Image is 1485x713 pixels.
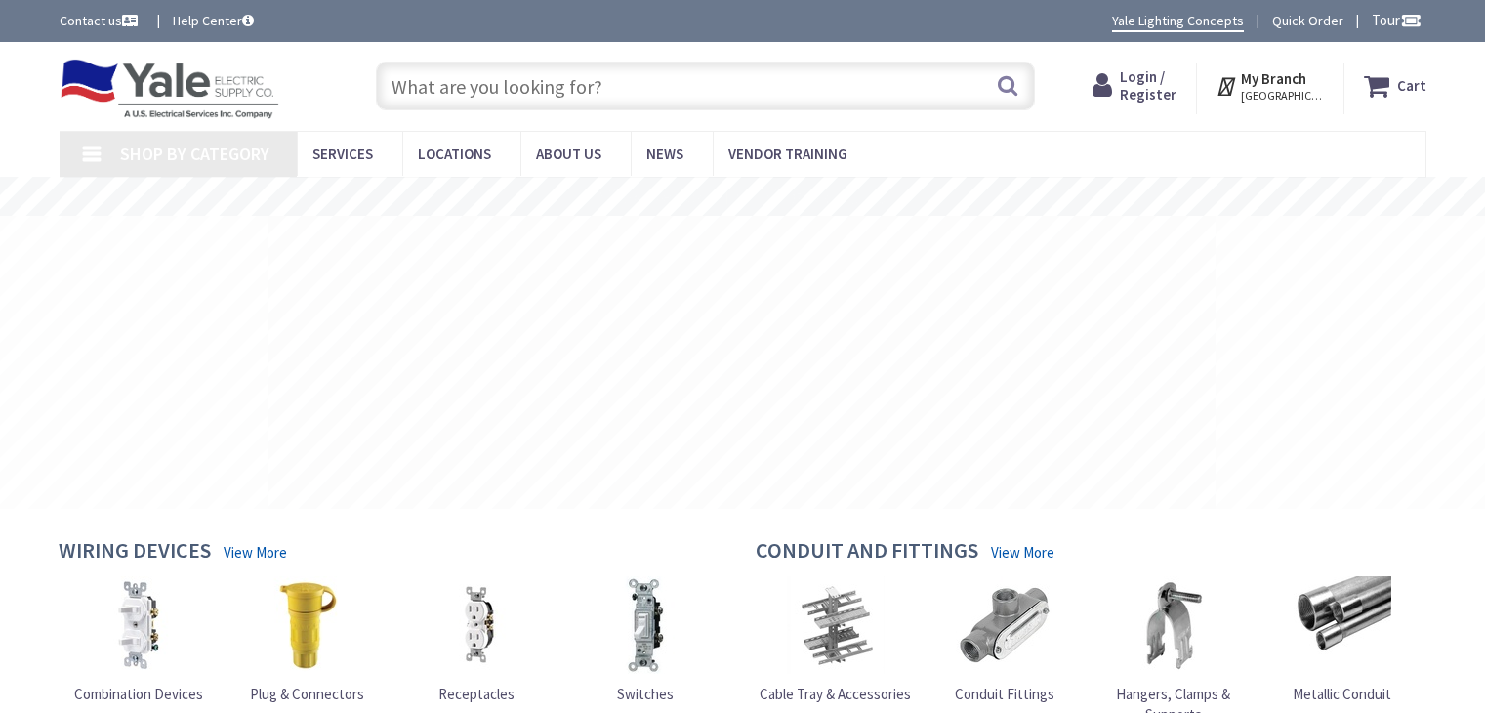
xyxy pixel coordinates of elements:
[955,576,1054,704] a: Conduit Fittings Conduit Fittings
[1294,576,1391,674] img: Metallic Conduit
[59,538,211,566] h4: Wiring Devices
[224,542,287,563] a: View More
[1293,576,1391,704] a: Metallic Conduit Metallic Conduit
[1293,685,1391,703] span: Metallic Conduit
[1272,11,1343,30] a: Quick Order
[418,145,491,163] span: Locations
[120,143,269,165] span: Shop By Category
[787,576,885,674] img: Cable Tray & Accessories
[1241,69,1306,88] strong: My Branch
[1093,68,1176,104] a: Login / Register
[60,59,280,119] img: Yale Electric Supply Co.
[1112,11,1244,32] a: Yale Lighting Concepts
[1397,68,1426,104] strong: Cart
[1364,68,1426,104] a: Cart
[1372,11,1422,29] span: Tour
[90,576,187,674] img: Combination Devices
[438,685,515,703] span: Receptacles
[250,576,364,704] a: Plug & Connectors Plug & Connectors
[956,576,1053,674] img: Conduit Fittings
[760,685,911,703] span: Cable Tray & Accessories
[617,685,674,703] span: Switches
[760,576,911,704] a: Cable Tray & Accessories Cable Tray & Accessories
[1241,88,1324,104] span: [GEOGRAPHIC_DATA], [GEOGRAPHIC_DATA]
[536,145,601,163] span: About Us
[74,576,203,704] a: Combination Devices Combination Devices
[646,145,683,163] span: News
[60,11,142,30] a: Contact us
[728,145,847,163] span: Vendor Training
[991,542,1054,563] a: View More
[312,145,373,163] span: Services
[250,685,364,703] span: Plug & Connectors
[1125,576,1222,674] img: Hangers, Clamps & Supports
[756,538,978,566] h4: Conduit and Fittings
[376,62,1035,110] input: What are you looking for?
[1216,68,1324,104] div: My Branch [GEOGRAPHIC_DATA], [GEOGRAPHIC_DATA]
[428,576,525,674] img: Receptacles
[955,685,1054,703] span: Conduit Fittings
[173,11,254,30] a: Help Center
[259,576,356,674] img: Plug & Connectors
[428,576,525,704] a: Receptacles Receptacles
[1120,67,1176,104] span: Login / Register
[597,576,694,674] img: Switches
[597,576,694,704] a: Switches Switches
[74,685,203,703] span: Combination Devices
